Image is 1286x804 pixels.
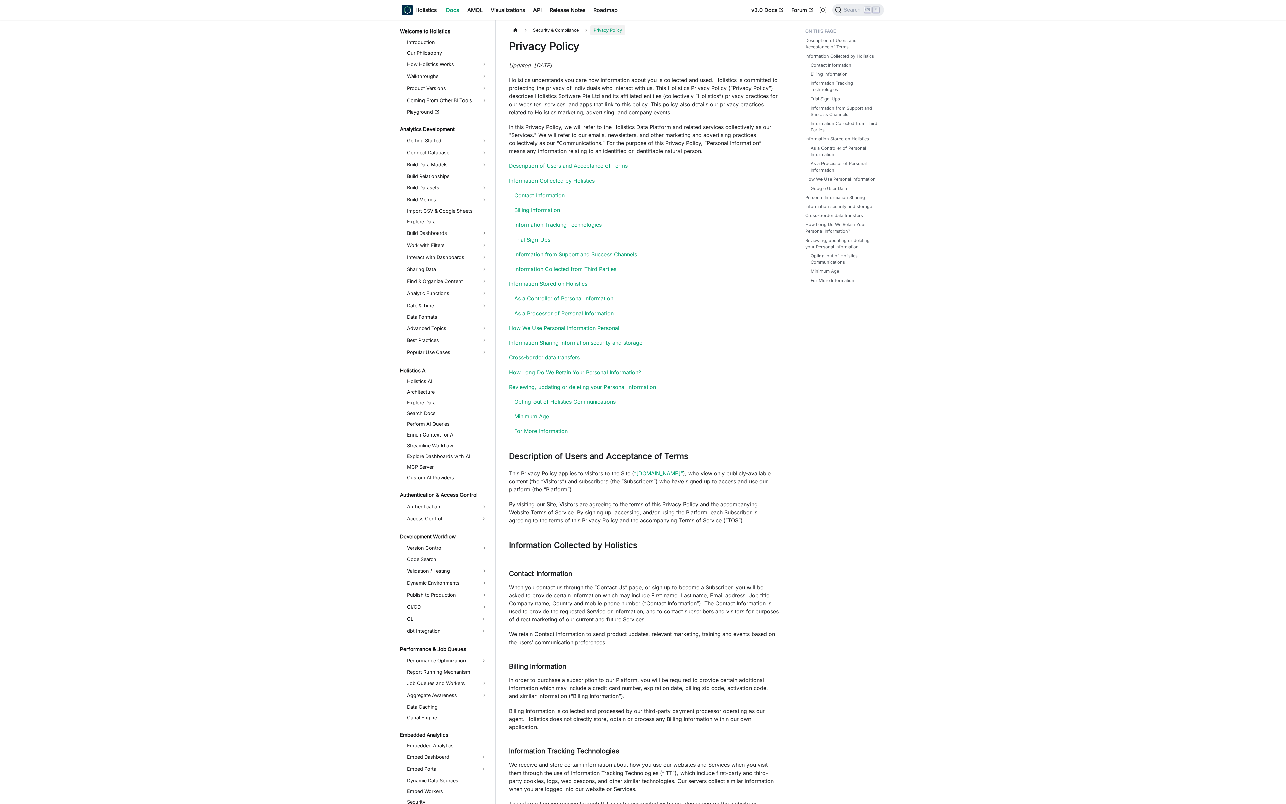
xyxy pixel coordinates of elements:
[509,569,779,578] h3: Contact Information
[811,185,847,192] a: Google User Data
[509,630,779,646] p: We retain Contact Information to send product updates, relevant marketing, training and events ba...
[405,288,490,299] a: Analytic Functions
[478,513,490,524] button: Expand sidebar category 'Access Control'
[509,540,779,553] h2: Information Collected by Holistics
[509,676,779,700] p: In order to purchase a subscription to our Platform, you will be required to provide certain addi...
[811,253,877,265] a: Opting-out of Holistics Communications
[514,221,602,228] a: Information Tracking Technologies
[509,747,779,755] h3: Information Tracking Technologies
[405,655,478,666] a: Performance Optimization
[530,25,582,35] span: Security & Compliance
[405,690,490,701] a: Aggregate Awareness
[405,602,490,612] a: CI/CD
[405,398,490,407] a: Explore Data
[405,752,478,762] a: Embed Dashboard
[589,5,622,15] a: Roadmap
[514,251,637,258] a: Information from Support and Success Channels
[514,295,613,302] a: As a Controller of Personal Information
[405,590,490,600] a: Publish to Production
[747,5,787,15] a: v3.0 Docs
[509,123,779,155] p: In this Privacy Policy, we will refer to the Holistics Data Platform and related services collect...
[398,730,490,740] a: Embedded Analytics
[805,53,874,59] a: Information Collected by Holistics
[398,490,490,500] a: Authentication & Access Control
[509,25,522,35] a: Home page
[405,335,490,346] a: Best Practices
[405,135,490,146] a: Getting Started
[405,59,490,70] a: How Holistics Works
[590,25,625,35] span: Privacy Policy
[398,532,490,541] a: Development Workflow
[405,702,490,712] a: Data Caching
[811,277,854,284] a: For More Information
[509,500,779,524] p: By visiting our Site, Visitors are agreeing to the terms of this Privacy Policy and the accompany...
[405,555,490,564] a: Code Search
[873,7,879,13] kbd: K
[514,207,560,213] a: Billing Information
[509,25,779,35] nav: Breadcrumbs
[405,347,490,358] a: Popular Use Cases
[402,5,413,15] img: Holistics
[529,5,546,15] a: API
[805,221,880,234] a: How Long Do We Retain Your Personal Information?
[405,741,490,750] a: Embedded Analytics
[405,387,490,397] a: Architecture
[405,71,490,82] a: Walkthroughs
[509,40,779,53] h1: Privacy Policy
[405,240,490,251] a: Work with Filters
[509,761,779,793] p: We receive and store certain information about how you use our websites and Services when you vis...
[514,266,616,272] a: Information Collected from Third Parties
[805,203,872,210] a: Information security and storage
[442,5,463,15] a: Docs
[787,5,817,15] a: Forum
[405,543,490,553] a: Version Control
[509,339,642,346] a: Information Sharing Information security and storage
[811,105,877,118] a: Information from Support and Success Channels
[405,323,490,334] a: Advanced Topics
[805,237,880,250] a: Reviewing, updating or deleting your Personal Information
[811,62,851,68] a: Contact Information
[805,194,865,201] a: Personal Information Sharing
[811,96,840,102] a: Trial Sign-Ups
[405,300,490,311] a: Date & Time
[405,252,490,263] a: Interact with Dashboards
[415,6,437,14] b: Holistics
[842,7,865,13] span: Search
[395,20,496,804] nav: Docs sidebar
[405,206,490,216] a: Import CSV & Google Sheets
[509,384,656,390] a: Reviewing, updating or deleting your Personal Information
[405,95,490,106] a: Coming From Other BI Tools
[405,501,490,512] a: Authentication
[405,48,490,58] a: Our Philosophy
[514,310,614,317] a: As a Processor of Personal Information
[398,27,490,36] a: Welcome to Holistics
[805,136,869,142] a: Information Stored on Holistics
[463,5,487,15] a: AMQL
[805,176,876,182] a: How We Use Personal Information
[811,120,877,133] a: Information Collected from Third Parties
[478,764,490,775] button: Expand sidebar category 'Embed Portal'
[509,583,779,623] p: When you contact us through the “Contact Us” page, or sign up to become a Subscriber, you will be...
[405,172,490,181] a: Build Relationships
[817,5,828,15] button: Switch between dark and light mode (currently light mode)
[832,4,884,16] button: Search (Ctrl+K)
[405,228,490,239] a: Build Dashboards
[405,107,490,117] a: Playground
[405,578,490,588] a: Dynamic Environments
[509,369,641,376] a: How Long Do We Retain Your Personal Information?
[405,787,490,796] a: Embed Workers
[509,76,779,116] p: Holistics understands you care how information about you is collected and used. Holistics is comm...
[811,145,877,158] a: As a Controller of Personal Information
[398,645,490,654] a: Performance & Job Queues
[509,62,552,69] em: Updated: [DATE]
[811,160,877,173] a: As a Processor of Personal Information
[509,354,580,361] a: Cross-border data transfers
[405,419,490,429] a: Perform AI Queries
[811,80,877,93] a: Information Tracking Technologies
[405,312,490,322] a: Data Formats
[478,752,490,762] button: Expand sidebar category 'Embed Dashboard'
[509,662,779,671] h3: Billing Information
[478,626,490,636] button: Expand sidebar category 'dbt Integration'
[405,430,490,440] a: Enrich Context for AI
[509,162,628,169] a: Description of Users and Acceptance of Terms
